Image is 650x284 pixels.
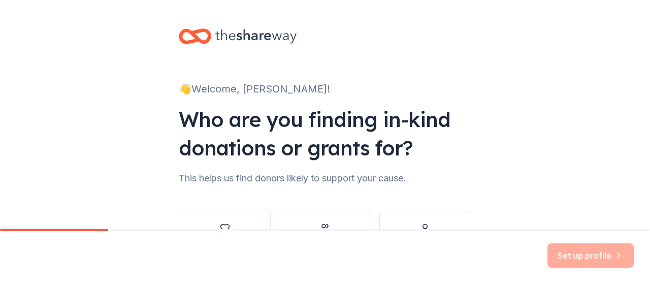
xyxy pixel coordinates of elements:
[379,211,471,260] button: Individual
[179,211,271,260] button: Nonprofit
[179,105,471,162] div: Who are you finding in-kind donations or grants for?
[279,211,371,260] button: Other group
[179,81,471,97] div: 👋 Welcome, [PERSON_NAME]!
[179,170,471,186] div: This helps us find donors likely to support your cause.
